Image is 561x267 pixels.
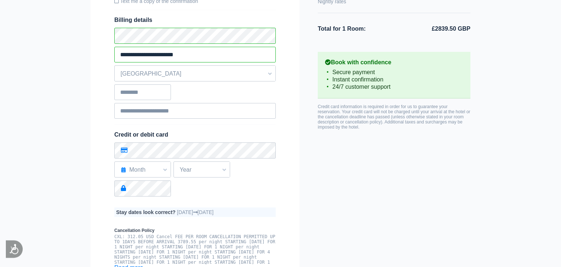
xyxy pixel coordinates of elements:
[394,24,470,34] li: £2839.50 GBP
[114,228,276,233] b: Cancellation Policy
[114,131,168,138] span: Credit or debit card
[325,69,463,76] li: Secure payment
[174,164,230,176] span: Year
[114,17,276,23] span: Billing details
[115,68,275,80] span: [GEOGRAPHIC_DATA]
[318,104,470,130] span: Credit card information is required in order for us to guarantee your reservation. Your credit ca...
[115,164,171,176] span: Month
[318,24,394,34] li: Total for 1 Room:
[177,209,214,215] span: [DATE] [DATE]
[325,59,463,66] b: Book with confidence
[116,209,176,215] b: Stay dates look correct?
[325,83,463,91] li: 24/7 customer support
[325,76,463,83] li: Instant confirmation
